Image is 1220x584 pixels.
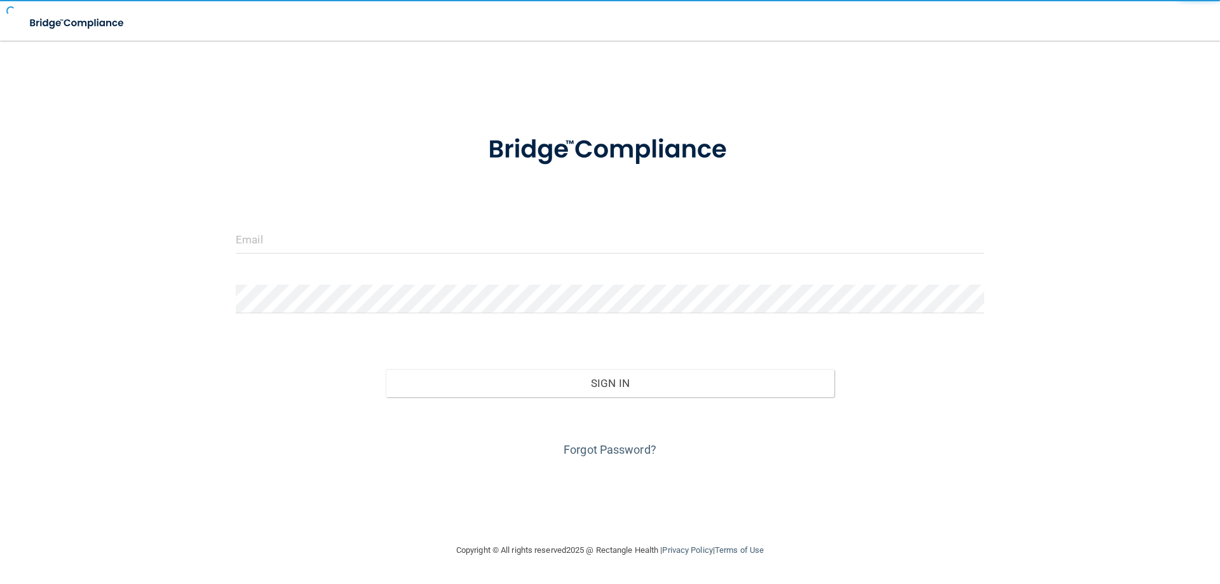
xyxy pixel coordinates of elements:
a: Privacy Policy [662,545,712,555]
a: Forgot Password? [564,443,656,456]
a: Terms of Use [715,545,764,555]
img: bridge_compliance_login_screen.278c3ca4.svg [462,117,758,183]
img: bridge_compliance_login_screen.278c3ca4.svg [19,10,136,36]
button: Sign In [386,369,835,397]
input: Email [236,225,984,254]
div: Copyright © All rights reserved 2025 @ Rectangle Health | | [378,530,842,571]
